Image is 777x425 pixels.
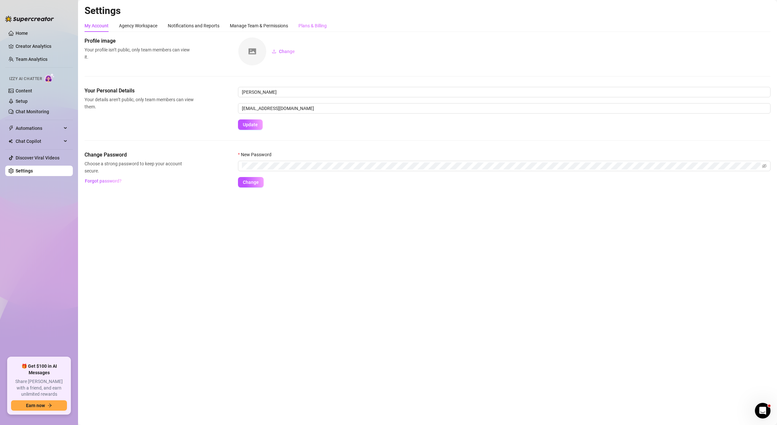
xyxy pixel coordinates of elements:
span: Choose a strong password to keep your account secure. [85,160,194,174]
span: Change [243,180,259,185]
button: Forgot password? [85,176,122,186]
span: Chat Copilot [16,136,62,146]
span: Update [243,122,258,127]
a: Discover Viral Videos [16,155,59,160]
span: Share [PERSON_NAME] with a friend, and earn unlimited rewards [11,378,67,398]
span: upload [272,49,276,54]
button: Update [238,119,263,130]
span: Profile image [85,37,194,45]
label: New Password [238,151,276,158]
input: Enter new email [238,103,770,114]
iframe: Intercom live chat [755,403,770,418]
span: Change [279,49,295,54]
a: Settings [16,168,33,173]
span: thunderbolt [8,126,14,131]
div: Manage Team & Permissions [230,22,288,29]
a: Team Analytics [16,57,47,62]
a: Content [16,88,32,93]
a: Home [16,31,28,36]
span: Your profile isn’t public, only team members can view it. [85,46,194,61]
h2: Settings [85,5,770,17]
span: Forgot password? [85,178,122,184]
span: Change Password [85,151,194,159]
a: Chat Monitoring [16,109,49,114]
img: square-placeholder.png [238,37,266,65]
img: Chat Copilot [8,139,13,144]
a: Setup [16,99,28,104]
input: New Password [242,162,761,170]
span: eye-invisible [762,164,767,168]
span: Automations [16,123,62,133]
span: 🎁 Get $100 in AI Messages [11,363,67,376]
span: Your details aren’t public, only team members can view them. [85,96,194,110]
input: Enter name [238,87,770,97]
a: Creator Analytics [16,41,68,51]
button: Change [238,177,264,187]
button: Change [267,46,300,57]
span: Izzy AI Chatter [9,76,42,82]
div: Agency Workspace [119,22,157,29]
div: Notifications and Reports [168,22,219,29]
button: Earn nowarrow-right [11,400,67,411]
img: logo-BBDzfeDw.svg [5,16,54,22]
div: My Account [85,22,109,29]
img: AI Chatter [45,73,55,83]
span: Your Personal Details [85,87,194,95]
span: arrow-right [47,403,52,408]
span: Earn now [26,403,45,408]
div: Plans & Billing [298,22,327,29]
